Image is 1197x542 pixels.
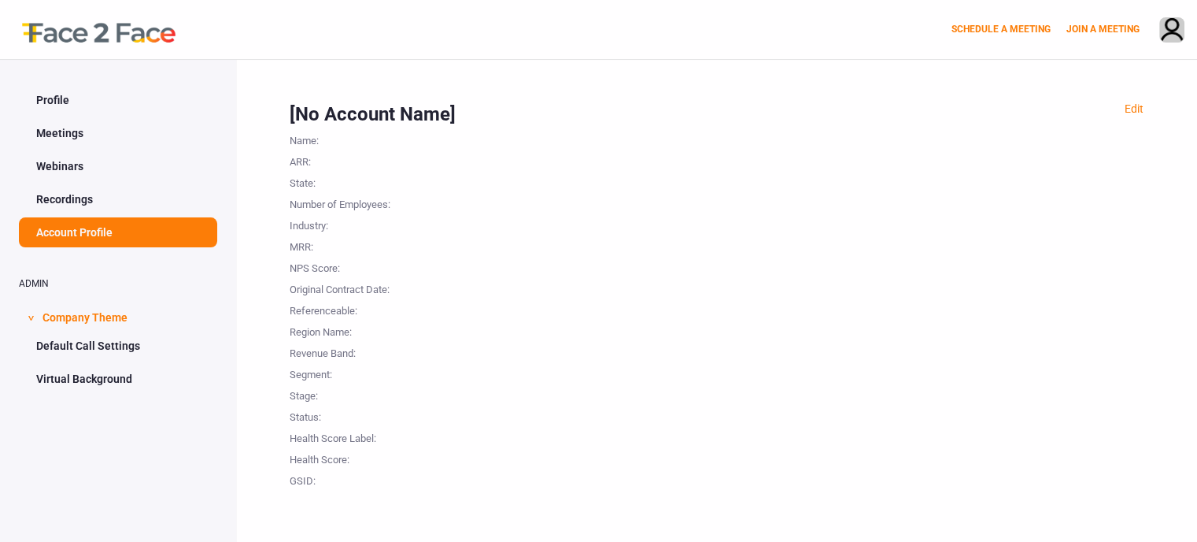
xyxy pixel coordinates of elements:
div: MRR : [290,234,447,255]
a: Account Profile [19,217,217,247]
div: Name : [290,128,447,149]
a: Meetings [19,118,217,148]
div: Health Score Label : [290,425,447,447]
a: Default Call Settings [19,331,217,361]
a: Edit [1125,102,1143,115]
a: JOIN A MEETING [1066,24,1140,35]
div: Referenceable : [290,298,447,319]
div: Region Name : [290,319,447,340]
div: GSID : [290,468,447,489]
div: Segment : [290,362,447,383]
span: Company Theme [42,301,127,331]
a: Recordings [19,184,217,214]
h2: ADMIN [19,279,217,289]
div: ARR : [290,149,447,170]
a: Webinars [19,151,217,181]
div: State : [290,170,447,191]
a: Virtual Background [19,364,217,394]
div: Number of Employees : [290,191,447,213]
div: Stage : [290,383,447,404]
div: Industry : [290,213,447,234]
a: Profile [19,85,217,115]
div: Health Score : [290,447,447,468]
div: Revenue Band : [290,340,447,362]
div: [No Account Name] [290,101,1143,128]
span: > [23,315,39,321]
div: NPS Score : [290,255,447,277]
a: SCHEDULE A MEETING [951,24,1051,35]
img: avatar.710606db.png [1160,18,1184,44]
div: Original Contract Date : [290,277,447,298]
div: Status : [290,404,447,425]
